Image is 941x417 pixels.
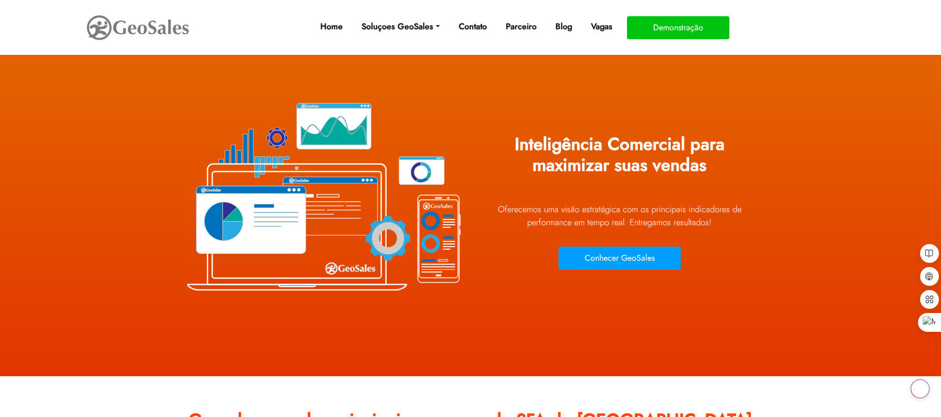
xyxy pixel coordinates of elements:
[551,16,576,37] a: Blog
[86,13,190,42] img: GeoSales
[455,16,491,37] a: Contato
[181,78,463,314] img: Plataforma GeoSales
[479,203,761,229] p: Oferecemos uma visão estratégica com os principais indicadores de performance em tempo real. Ent...
[357,16,444,37] a: Soluçoes GeoSales
[502,16,541,37] a: Parceiro
[559,247,681,270] button: Conhecer GeoSales
[479,126,761,191] h1: Inteligência Comercial para maximizar suas vendas
[627,16,729,39] button: Demonstração
[587,16,617,37] a: Vagas
[316,16,347,37] a: Home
